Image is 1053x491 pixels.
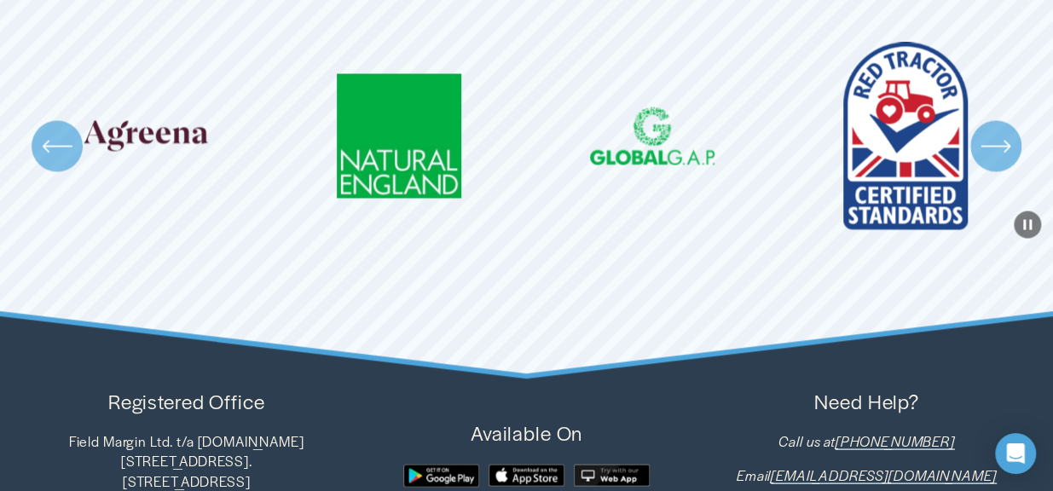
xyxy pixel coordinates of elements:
[1014,211,1041,238] button: Pause Background
[778,430,836,450] em: Call us at
[362,418,692,447] p: Available On
[836,430,955,451] a: [PHONE_NUMBER]
[737,465,771,484] em: Email
[32,120,83,171] button: Previous
[836,430,955,450] em: [PHONE_NUMBER]
[771,465,997,484] em: [EMAIL_ADDRESS][DOMAIN_NAME]
[970,120,1021,171] button: Next
[771,465,997,485] a: [EMAIL_ADDRESS][DOMAIN_NAME]
[21,386,352,415] p: Registered Office
[995,433,1036,474] div: Open Intercom Messenger
[701,386,1032,415] p: Need Help?
[21,430,352,491] p: Field Margin Ltd. t/a [DOMAIN_NAME] [STREET_ADDRESS]. [STREET_ADDRESS]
